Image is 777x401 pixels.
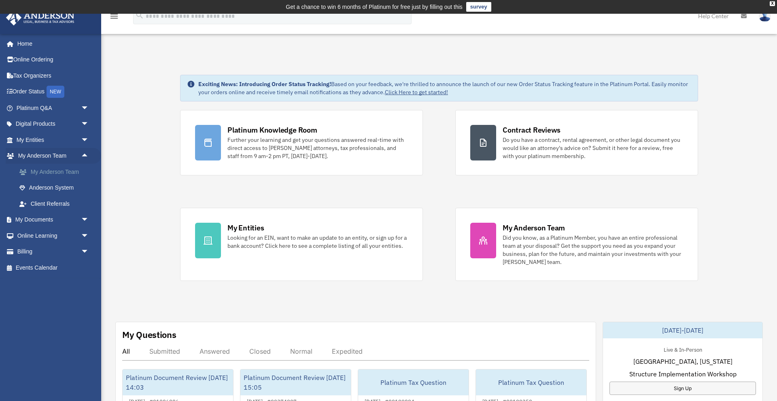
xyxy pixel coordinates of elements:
[657,345,709,353] div: Live & In-Person
[6,100,101,116] a: Platinum Q&Aarrow_drop_down
[227,136,408,160] div: Further your learning and get your questions answered real-time with direct access to [PERSON_NAM...
[385,89,448,96] a: Click Here to get started!
[503,136,683,160] div: Do you have a contract, rental agreement, or other legal document you would like an attorney's ad...
[227,125,317,135] div: Platinum Knowledge Room
[466,2,491,12] a: survey
[6,244,101,260] a: Billingarrow_drop_down
[759,10,771,22] img: User Pic
[11,164,101,180] a: My Anderson Team
[123,369,233,395] div: Platinum Document Review [DATE] 14:03
[6,36,97,52] a: Home
[122,329,176,341] div: My Questions
[6,84,101,100] a: Order StatusNEW
[81,244,97,260] span: arrow_drop_down
[198,80,691,96] div: Based on your feedback, we're thrilled to announce the launch of our new Order Status Tracking fe...
[81,116,97,133] span: arrow_drop_down
[503,234,683,266] div: Did you know, as a Platinum Member, you have an entire professional team at your disposal? Get th...
[180,208,423,281] a: My Entities Looking for an EIN, want to make an update to an entity, or sign up for a bank accoun...
[227,223,264,233] div: My Entities
[6,148,101,164] a: My Anderson Teamarrow_drop_up
[122,347,130,355] div: All
[6,52,101,68] a: Online Ordering
[47,86,64,98] div: NEW
[81,212,97,228] span: arrow_drop_down
[6,132,101,148] a: My Entitiesarrow_drop_down
[633,357,732,366] span: [GEOGRAPHIC_DATA], [US_STATE]
[11,196,101,212] a: Client Referrals
[455,208,698,281] a: My Anderson Team Did you know, as a Platinum Member, you have an entire professional team at your...
[603,322,762,338] div: [DATE]-[DATE]
[358,369,469,395] div: Platinum Tax Question
[81,228,97,244] span: arrow_drop_down
[11,180,101,196] a: Anderson System
[609,382,756,395] a: Sign Up
[200,347,230,355] div: Answered
[6,260,101,276] a: Events Calendar
[227,234,408,250] div: Looking for an EIN, want to make an update to an entity, or sign up for a bank account? Click her...
[240,369,351,395] div: Platinum Document Review [DATE] 15:05
[332,347,363,355] div: Expedited
[629,369,737,379] span: Structure Implementation Workshop
[286,2,463,12] div: Get a chance to win 6 months of Platinum for free just by filling out this
[290,347,312,355] div: Normal
[135,11,144,20] i: search
[81,132,97,148] span: arrow_drop_down
[476,369,586,395] div: Platinum Tax Question
[6,212,101,228] a: My Documentsarrow_drop_down
[198,80,331,88] strong: Exciting News: Introducing Order Status Tracking!
[6,116,101,132] a: Digital Productsarrow_drop_down
[109,14,119,21] a: menu
[770,1,775,6] div: close
[81,148,97,165] span: arrow_drop_up
[180,110,423,175] a: Platinum Knowledge Room Further your learning and get your questions answered real-time with dire...
[81,100,97,116] span: arrow_drop_down
[455,110,698,175] a: Contract Reviews Do you have a contract, rental agreement, or other legal document you would like...
[149,347,180,355] div: Submitted
[4,10,77,25] img: Anderson Advisors Platinum Portal
[503,125,560,135] div: Contract Reviews
[503,223,565,233] div: My Anderson Team
[6,68,101,84] a: Tax Organizers
[109,11,119,21] i: menu
[249,347,271,355] div: Closed
[6,228,101,244] a: Online Learningarrow_drop_down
